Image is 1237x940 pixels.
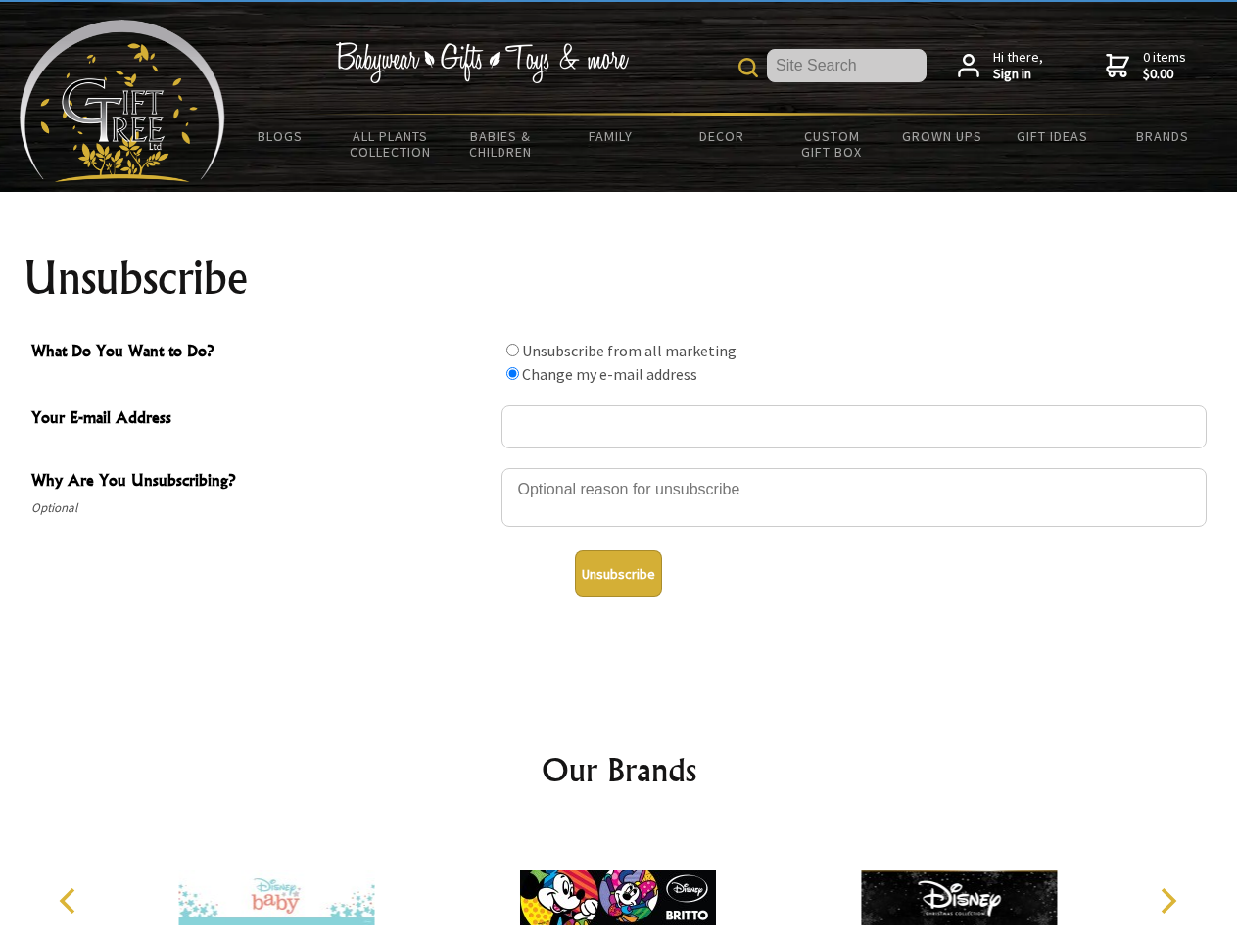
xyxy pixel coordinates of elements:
[556,116,667,157] a: Family
[738,58,758,77] img: product search
[1108,116,1218,157] a: Brands
[336,116,447,172] a: All Plants Collection
[1146,879,1189,922] button: Next
[777,116,887,172] a: Custom Gift Box
[31,339,492,367] span: What Do You Want to Do?
[506,367,519,380] input: What Do You Want to Do?
[506,344,519,356] input: What Do You Want to Do?
[767,49,927,82] input: Site Search
[446,116,556,172] a: Babies & Children
[958,49,1043,83] a: Hi there,Sign in
[1143,48,1186,83] span: 0 items
[575,550,662,597] button: Unsubscribe
[886,116,997,157] a: Grown Ups
[993,49,1043,83] span: Hi there,
[31,405,492,434] span: Your E-mail Address
[501,468,1207,527] textarea: Why Are You Unsubscribing?
[49,879,92,922] button: Previous
[31,496,492,520] span: Optional
[1143,66,1186,83] strong: $0.00
[522,364,697,384] label: Change my e-mail address
[993,66,1043,83] strong: Sign in
[522,341,737,360] label: Unsubscribe from all marketing
[24,255,1214,302] h1: Unsubscribe
[997,116,1108,157] a: Gift Ideas
[666,116,777,157] a: Decor
[501,405,1207,448] input: Your E-mail Address
[31,468,492,496] span: Why Are You Unsubscribing?
[39,746,1199,793] h2: Our Brands
[225,116,336,157] a: BLOGS
[20,20,225,182] img: Babyware - Gifts - Toys and more...
[1106,49,1186,83] a: 0 items$0.00
[335,42,629,83] img: Babywear - Gifts - Toys & more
